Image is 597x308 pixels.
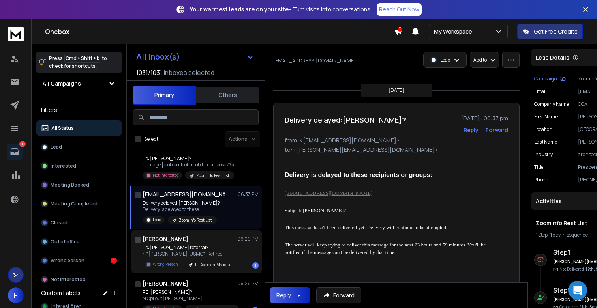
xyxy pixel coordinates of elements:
p: Lead Details [536,54,569,62]
p: Press to check for shortcuts. [49,54,107,70]
p: This message hasn't been delivered yet. Delivery will continue to be attempted. [285,224,502,231]
p: Delivery delayed:[PERSON_NAME]? [143,200,220,206]
span: Cmd + Shift + k [64,54,100,63]
p: Not Interested [153,172,179,178]
h1: All Campaigns [43,80,81,88]
span: 1 Step [536,231,548,238]
p: Get Free Credits [534,28,578,35]
p: Not Interested [51,276,86,283]
h1: Onebox [45,27,394,36]
button: Meeting Completed [36,196,122,212]
p: [DATE] [389,87,404,93]
button: Wrong person1 [36,253,122,269]
strong: Your warmest leads are on your site [190,6,289,13]
p: – Turn visits into conversations [190,6,370,13]
p: Email [534,88,546,95]
p: N Opt out [PERSON_NAME], [143,295,237,302]
p: Company Name [534,101,569,107]
button: Meeting Booked [36,177,122,193]
p: Meeting Booked [51,182,89,188]
p: location [534,126,552,133]
button: Lead [36,139,122,155]
button: All Campaigns [36,76,122,91]
a: 1 [7,144,23,160]
label: Select [144,136,158,142]
button: Not Interested [36,272,122,287]
p: Lead [153,217,161,223]
p: from: <[EMAIL_ADDRESS][DOMAIN_NAME]> [285,136,508,144]
font: Delivery is delayed to these recipients or groups: [285,172,432,178]
h3: Custom Labels [41,289,81,297]
p: Subject: [PERSON_NAME]? [285,207,502,215]
button: Reply [464,126,479,134]
p: n Image [blob:outlook-mobile-compose:///53240343-ff55-47d2-801e-db50f96b5c2e] [PERSON_NAME] [PERS... [143,162,237,168]
p: Delivery is delayed to these [143,206,220,213]
a: [EMAIL_ADDRESS][DOMAIN_NAME] [285,190,372,196]
button: Campaign [534,76,566,82]
p: industry [534,151,553,158]
p: Interested [51,163,76,169]
p: Re: [PERSON_NAME]? [143,155,237,162]
p: IT Decision-Makers | Optivate Solutions [195,262,233,268]
p: 06:29 PM [237,236,259,242]
button: Reply [270,287,310,303]
p: Add to [473,57,487,63]
p: Wrong person [51,258,84,264]
p: Closed [51,220,68,226]
h1: [EMAIL_ADDRESS][DOMAIN_NAME] [143,190,229,198]
h1: All Inbox(s) [136,53,180,61]
p: Phone [534,177,548,183]
p: to: <[PERSON_NAME][EMAIL_ADDRESS][DOMAIN_NAME]> [285,146,508,154]
h3: Filters [36,105,122,116]
p: 06:26 PM [237,280,259,287]
p: Campaign [534,76,557,82]
p: n *[PERSON_NAME], USMC*, Retired [143,251,237,257]
p: 06:33 PM [238,191,259,198]
p: title [534,164,543,170]
div: Reply [276,291,291,299]
p: 1 [19,141,26,147]
button: H [8,287,24,303]
p: RE: [PERSON_NAME]? [143,289,237,295]
p: Re: [PERSON_NAME] referral? [143,245,237,251]
p: Last Name [534,139,557,145]
a: Reach Out Now [377,3,422,16]
span: 1031 / 1031 [136,68,162,77]
p: Zoominfo Rest List [196,173,229,179]
button: All Inbox(s) [130,49,260,65]
h1: [PERSON_NAME] [143,235,188,243]
p: [DATE] : 06:33 pm [461,114,508,122]
div: Forward [486,126,508,134]
p: Meeting Completed [51,201,98,207]
p: Reach Out Now [379,6,419,13]
span: 1 day in sequence [550,231,588,238]
button: All Status [36,120,122,136]
p: The server will keep trying to deliver this message for the next 23 hours and 59 minutes. You'll ... [285,241,502,256]
p: First Name [534,114,558,120]
h1: Delivery delayed:[PERSON_NAME]? [285,114,406,125]
p: All Status [51,125,74,131]
p: Lead [51,144,62,150]
h1: [PERSON_NAME] [143,280,188,287]
div: Open Intercom Messenger [568,281,587,300]
div: 1 [252,262,259,269]
button: Primary [133,86,196,105]
button: Get Free Credits [517,24,583,39]
button: Interested [36,158,122,174]
p: Lead [440,57,451,63]
button: Forward [316,287,361,303]
img: logo [8,27,24,41]
p: [EMAIL_ADDRESS][DOMAIN_NAME] [273,58,356,64]
p: Wrong Person [153,261,178,267]
p: Out of office [51,239,80,245]
h3: Inboxes selected [164,68,214,77]
button: Others [196,86,259,104]
p: My Workspace [434,28,475,35]
p: Zoominfo Rest List [179,217,212,223]
div: 1 [111,258,117,264]
button: Closed [36,215,122,231]
button: Out of office [36,234,122,250]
